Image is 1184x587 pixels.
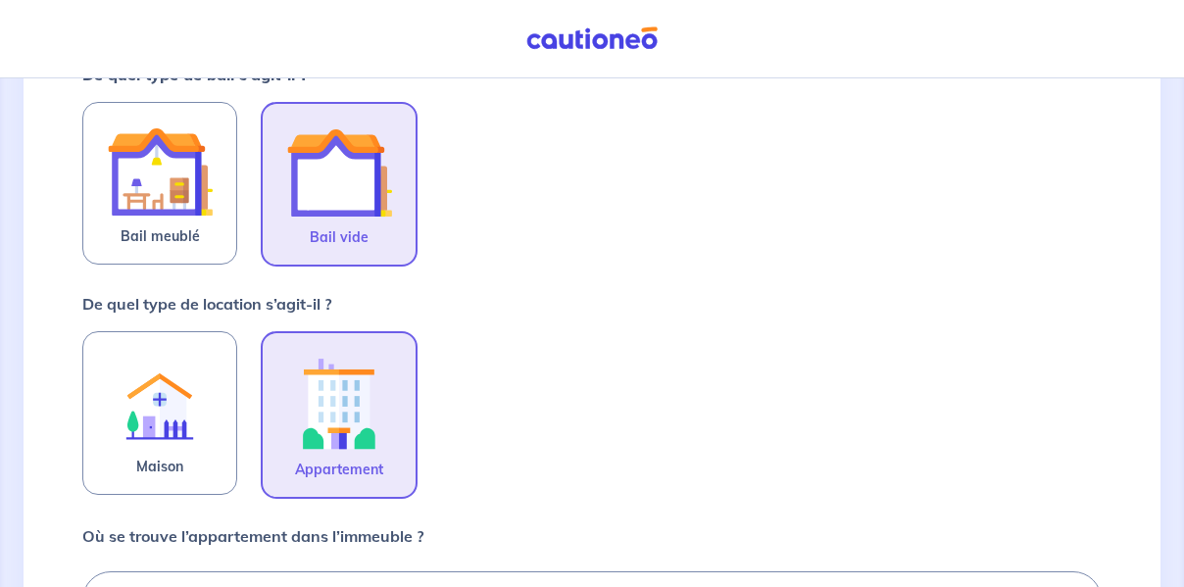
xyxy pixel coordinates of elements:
[286,120,392,225] img: illu_empty_lease.svg
[82,292,331,316] p: De quel type de location s’agit-il ?
[121,224,200,248] span: Bail meublé
[286,349,392,458] img: illu_apartment.svg
[136,455,183,478] span: Maison
[82,524,423,548] p: Où se trouve l’appartement dans l’immeuble ?
[518,26,666,51] img: Cautioneo
[310,225,369,249] span: Bail vide
[107,119,213,224] img: illu_furnished_lease.svg
[295,458,383,481] span: Appartement
[107,348,213,455] img: illu_rent.svg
